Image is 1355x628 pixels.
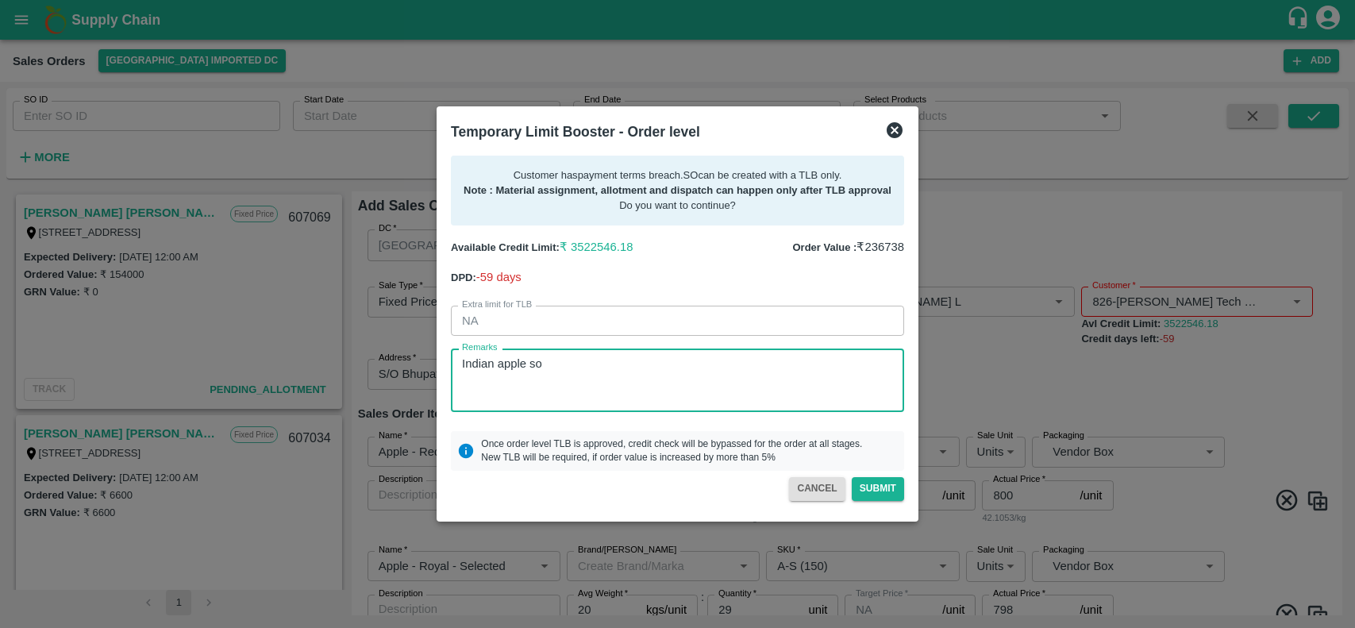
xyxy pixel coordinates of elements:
b: Temporary Limit Booster - Order level [451,124,700,140]
b: DPD: [451,272,476,283]
span: ₹ 3522546.18 [560,241,633,253]
p: Customer has payment terms breach . SO can be created with a TLB only. [464,168,891,183]
textarea: Indian apple so [462,356,893,406]
label: Extra limit for TLB [462,299,532,311]
span: ₹ 236738 [856,241,904,253]
label: Remarks [462,341,498,354]
p: Note : Material assignment, allotment and dispatch can happen only after TLB approval [464,183,891,198]
button: Submit [852,477,904,500]
b: Order Value : [792,241,856,253]
button: CANCEL [789,477,845,500]
b: Available Credit Limit: [451,241,560,253]
span: -59 days [476,271,522,283]
p: Do you want to continue? [464,198,891,214]
p: Once order level TLB is approved, credit check will be bypassed for the order at all stages. New ... [481,437,862,464]
input: NA [451,306,904,336]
